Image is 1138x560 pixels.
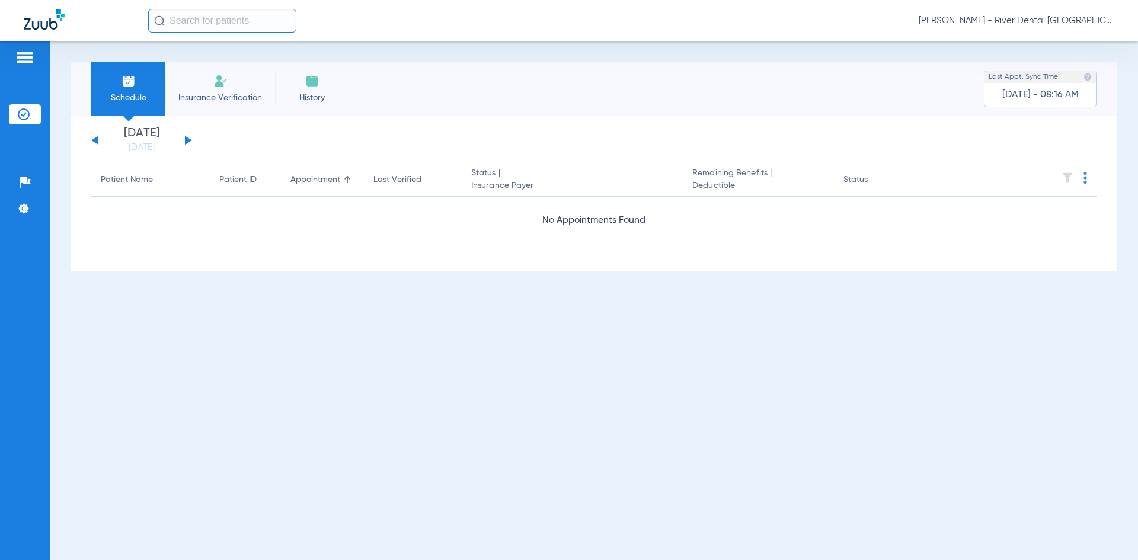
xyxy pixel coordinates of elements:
div: No Appointments Found [91,213,1097,228]
div: Appointment [290,174,354,186]
img: Schedule [122,74,136,88]
span: [DATE] - 08:16 AM [1002,89,1079,101]
span: History [284,92,340,104]
input: Search for patients [148,9,296,33]
span: Last Appt. Sync Time: [989,71,1060,83]
div: Patient ID [219,174,271,186]
div: Patient Name [101,174,153,186]
div: Appointment [290,174,340,186]
th: Status | [462,164,683,197]
li: [DATE] [106,127,177,153]
div: Patient Name [101,174,200,186]
span: Schedule [100,92,156,104]
a: [DATE] [106,142,177,153]
span: Insurance Verification [174,92,266,104]
span: Deductible [692,180,824,192]
div: Last Verified [373,174,421,186]
div: Patient ID [219,174,257,186]
img: group-dot-blue.svg [1083,172,1087,184]
th: Remaining Benefits | [683,164,833,197]
img: filter.svg [1062,172,1073,184]
span: Insurance Payer [471,180,673,192]
img: hamburger-icon [15,50,34,65]
img: Manual Insurance Verification [213,74,228,88]
img: Zuub Logo [24,9,65,30]
img: Search Icon [154,15,165,26]
img: last sync help info [1083,73,1092,81]
div: Last Verified [373,174,452,186]
span: [PERSON_NAME] - River Dental [GEOGRAPHIC_DATA] [919,15,1114,27]
img: History [305,74,319,88]
th: Status [834,164,914,197]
